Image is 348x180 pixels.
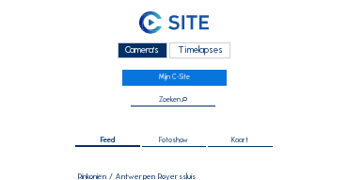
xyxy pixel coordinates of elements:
[159,137,188,144] span: Fotoshow
[231,137,248,144] span: Kaart
[118,42,167,58] div: Camera's
[122,70,227,86] a: Mijn C-Site
[43,9,305,40] a: C-SITE Logo
[139,11,209,35] img: C-SITE Logo
[169,42,230,58] div: Timelapses
[101,137,115,144] span: Feed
